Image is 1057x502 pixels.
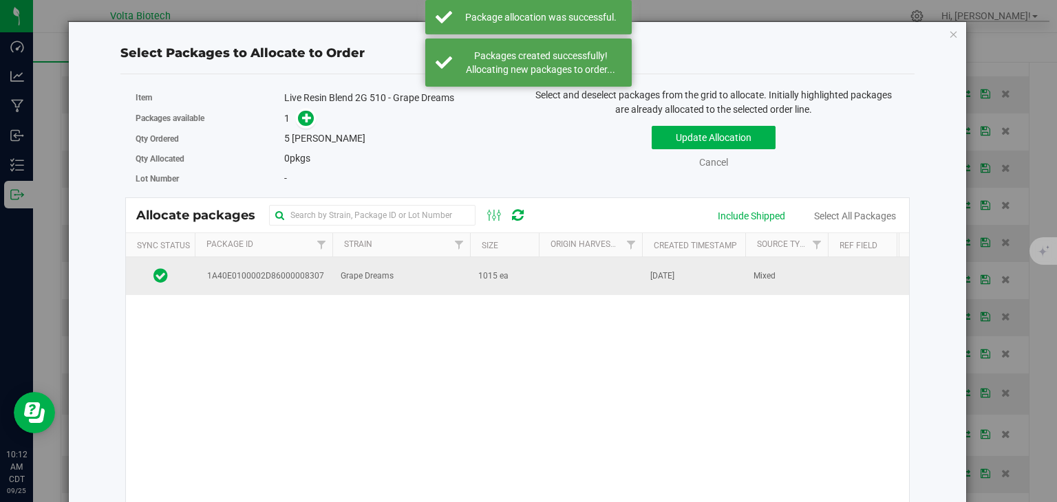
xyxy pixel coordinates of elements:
[284,113,290,124] span: 1
[284,91,507,105] div: Live Resin Blend 2G 510 - Grape Dreams
[137,241,190,250] a: Sync Status
[136,91,284,104] label: Item
[136,133,284,145] label: Qty Ordered
[460,10,621,24] div: Package allocation was successful.
[284,133,290,144] span: 5
[535,89,892,115] span: Select and deselect packages from the grid to allocate. Initially highlighted packages are alread...
[699,157,728,168] a: Cancel
[482,241,498,250] a: Size
[619,233,642,257] a: Filter
[650,270,674,283] span: [DATE]
[153,266,168,285] span: In Sync
[284,153,290,164] span: 0
[814,210,896,221] a: Select All Packages
[460,49,621,76] div: Packages created successfully! Allocating new packages to order...
[269,205,476,226] input: Search by Strain, Package ID or Lot Number
[478,270,509,283] span: 1015 ea
[136,153,284,165] label: Qty Allocated
[120,44,915,63] div: Select Packages to Allocate to Order
[805,233,828,257] a: Filter
[292,133,365,144] span: [PERSON_NAME]
[14,392,55,433] iframe: Resource center
[654,241,737,250] a: Created Timestamp
[344,239,372,249] a: Strain
[310,233,332,257] a: Filter
[840,241,877,250] a: Ref Field
[652,126,776,149] button: Update Allocation
[341,270,394,283] span: Grape Dreams
[202,270,324,283] span: 1A40E0100002D86000008307
[754,270,776,283] span: Mixed
[284,153,310,164] span: pkgs
[447,233,470,257] a: Filter
[284,173,287,184] span: -
[136,173,284,185] label: Lot Number
[718,209,785,223] div: Include Shipped
[206,239,253,249] a: Package Id
[136,208,269,223] span: Allocate packages
[136,112,284,124] label: Packages available
[757,239,810,249] a: Source Type
[551,239,620,249] a: Origin Harvests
